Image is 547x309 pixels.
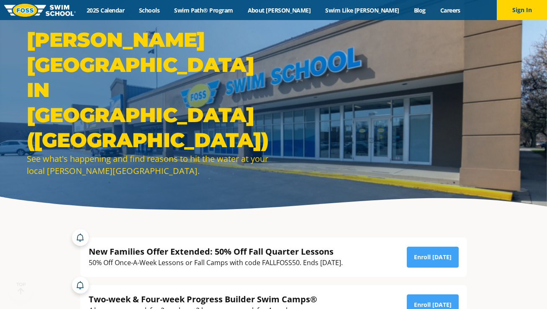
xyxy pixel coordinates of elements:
div: See what's happening and find reasons to hit the water at your local [PERSON_NAME][GEOGRAPHIC_DATA]. [27,153,270,177]
a: About [PERSON_NAME] [240,6,318,14]
a: Enroll [DATE] [407,247,459,268]
img: FOSS Swim School Logo [4,4,76,17]
a: Swim Like [PERSON_NAME] [318,6,407,14]
div: New Families Offer Extended: 50% Off Fall Quarter Lessons [89,246,343,257]
a: Schools [132,6,167,14]
div: TOP [16,282,26,295]
div: 50% Off Once-A-Week Lessons or Fall Camps with code FALLFOSS50. Ends [DATE]. [89,257,343,268]
a: 2025 Calendar [80,6,132,14]
a: Blog [406,6,433,14]
div: Two-week & Four-week Progress Builder Swim Camps® [89,294,317,305]
a: Careers [433,6,467,14]
h1: [PERSON_NAME][GEOGRAPHIC_DATA] in [GEOGRAPHIC_DATA] ([GEOGRAPHIC_DATA]) [27,27,270,153]
a: Swim Path® Program [167,6,240,14]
